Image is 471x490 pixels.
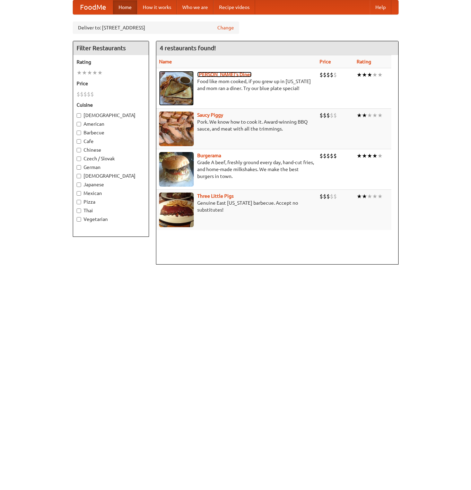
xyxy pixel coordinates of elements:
[77,129,145,136] label: Barbecue
[77,138,145,145] label: Cafe
[197,112,223,118] a: Saucy Piggy
[77,208,81,213] input: Thai
[357,112,362,119] li: ★
[357,59,371,64] a: Rating
[87,69,92,77] li: ★
[197,72,252,77] a: [PERSON_NAME]'s Diner
[160,45,216,51] ng-pluralize: 4 restaurants found!
[77,69,82,77] li: ★
[362,71,367,79] li: ★
[77,101,145,108] h5: Cuisine
[326,112,330,119] li: $
[367,152,372,160] li: ★
[330,193,333,200] li: $
[377,112,383,119] li: ★
[84,90,87,98] li: $
[217,24,234,31] a: Change
[77,174,81,178] input: [DEMOGRAPHIC_DATA]
[77,139,81,144] input: Cafe
[77,112,145,119] label: [DEMOGRAPHIC_DATA]
[77,190,145,197] label: Mexican
[159,112,194,146] img: saucy.jpg
[77,80,145,87] h5: Price
[77,217,81,222] input: Vegetarian
[77,165,81,170] input: German
[330,71,333,79] li: $
[330,112,333,119] li: $
[367,71,372,79] li: ★
[320,193,323,200] li: $
[159,118,314,132] p: Pork. We know how to cook it. Award-winning BBQ sauce, and meat with all the trimmings.
[73,21,239,34] div: Deliver to: [STREET_ADDRESS]
[177,0,213,14] a: Who we are
[77,200,81,204] input: Pizza
[320,71,323,79] li: $
[90,90,94,98] li: $
[77,164,145,171] label: German
[197,153,221,158] a: Burgerama
[372,71,377,79] li: ★
[333,193,337,200] li: $
[77,207,145,214] label: Thai
[77,59,145,65] h5: Rating
[377,152,383,160] li: ★
[357,71,362,79] li: ★
[159,59,172,64] a: Name
[367,193,372,200] li: ★
[323,152,326,160] li: $
[77,198,145,205] label: Pizza
[372,152,377,160] li: ★
[370,0,391,14] a: Help
[333,71,337,79] li: $
[323,193,326,200] li: $
[77,121,145,127] label: American
[77,146,145,153] label: Chinese
[159,193,194,227] img: littlepigs.jpg
[320,59,331,64] a: Price
[333,152,337,160] li: $
[92,69,97,77] li: ★
[73,41,149,55] h4: Filter Restaurants
[320,112,323,119] li: $
[159,71,194,106] img: sallys.jpg
[357,152,362,160] li: ★
[113,0,137,14] a: Home
[137,0,177,14] a: How it works
[77,181,145,188] label: Japanese
[77,172,145,179] label: [DEMOGRAPHIC_DATA]
[77,122,81,126] input: American
[77,113,81,118] input: [DEMOGRAPHIC_DATA]
[362,112,367,119] li: ★
[377,193,383,200] li: ★
[77,182,81,187] input: Japanese
[362,152,367,160] li: ★
[372,193,377,200] li: ★
[333,112,337,119] li: $
[326,152,330,160] li: $
[77,216,145,223] label: Vegetarian
[77,191,81,196] input: Mexican
[326,71,330,79] li: $
[159,199,314,213] p: Genuine East [US_STATE] barbecue. Accept no substitutes!
[372,112,377,119] li: ★
[330,152,333,160] li: $
[197,193,234,199] a: Three Little Pigs
[77,90,80,98] li: $
[320,152,323,160] li: $
[80,90,84,98] li: $
[97,69,103,77] li: ★
[159,159,314,180] p: Grade A beef, freshly ground every day, hand-cut fries, and home-made milkshakes. We make the bes...
[87,90,90,98] li: $
[77,131,81,135] input: Barbecue
[77,148,81,152] input: Chinese
[357,193,362,200] li: ★
[82,69,87,77] li: ★
[362,193,367,200] li: ★
[367,112,372,119] li: ★
[77,157,81,161] input: Czech / Slovak
[326,193,330,200] li: $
